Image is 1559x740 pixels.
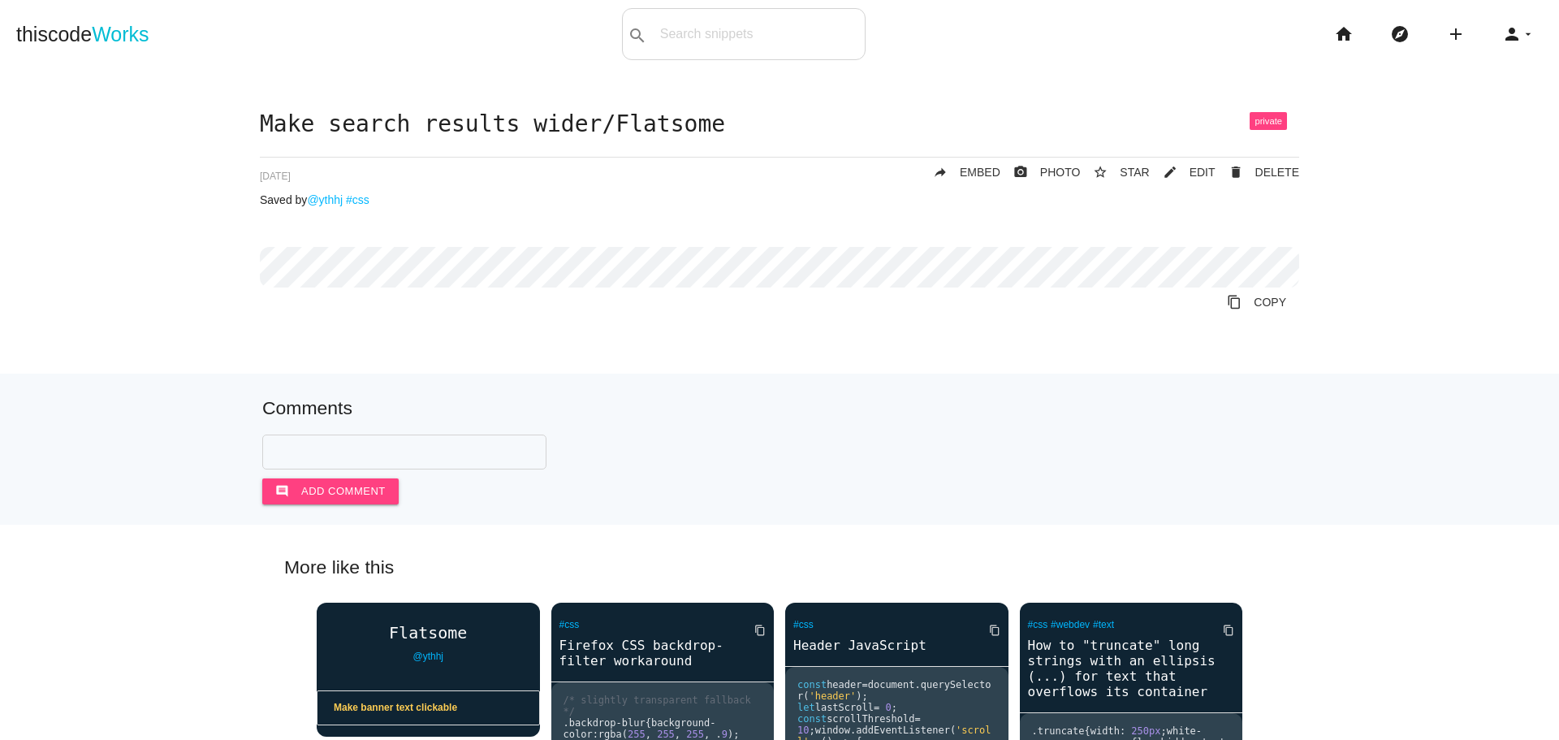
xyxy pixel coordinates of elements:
span: ( [803,690,809,702]
span: ( [950,725,956,736]
span: = [915,713,921,725]
span: 250px [1131,725,1160,737]
a: mode_editEDIT [1150,158,1216,187]
span: ; [809,725,814,736]
i: mode_edit [1163,158,1177,187]
span: white [1167,725,1196,737]
i: content_copy [1227,288,1242,317]
span: addEventListener [856,725,950,736]
a: Copy to Clipboard [976,616,1000,645]
span: querySelector [797,679,991,702]
a: Firefox CSS backdrop-filter workaround [551,636,775,670]
a: Copy to Clipboard [741,616,766,645]
i: photo_camera [1013,158,1028,187]
a: photo_cameraPHOTO [1000,158,1081,187]
span: : [593,729,598,740]
span: 9 [722,729,728,740]
span: width [1090,725,1120,737]
i: person [1502,8,1522,60]
a: #css [793,619,814,630]
span: ; [1160,725,1166,737]
span: = [874,702,879,713]
span: EMBED [960,166,1000,179]
i: star_border [1093,158,1108,187]
i: arrow_drop_down [1522,8,1535,60]
i: delete [1229,158,1243,187]
span: rgba [598,729,622,740]
i: add [1446,8,1466,60]
span: backdrop [569,717,616,729]
span: DELETE [1255,166,1299,179]
span: ; [892,702,897,713]
a: Header JavaScript [785,636,1008,655]
span: , [646,729,651,740]
span: { [1085,725,1090,737]
input: Search snippets [652,17,865,51]
span: ); [856,690,867,702]
span: /* slightly transparent fallback */ [564,695,757,717]
span: let [797,702,815,713]
span: scrollThreshold [827,713,914,725]
a: #webdev [1051,619,1090,630]
span: ( [622,729,628,740]
a: @ythhj [412,651,443,662]
span: const [797,679,827,690]
a: Flatsome [317,624,540,642]
h1: Make search results wider/Flatsome [260,112,1299,137]
span: 255 [686,729,704,740]
a: Copy to Clipboard [1214,288,1299,317]
span: truncate [1038,725,1085,737]
button: search [623,9,652,59]
span: , [675,729,680,740]
span: blur [622,717,646,729]
span: color [564,729,593,740]
span: STAR [1120,166,1149,179]
span: header [827,679,862,690]
span: 255 [657,729,675,740]
span: { [646,717,651,729]
span: 10 [797,725,809,736]
i: content_copy [1223,616,1234,645]
span: . [1032,725,1038,737]
span: EDIT [1190,166,1216,179]
span: ); [728,729,739,740]
button: commentAdd comment [262,478,399,504]
span: lastScroll [815,702,874,713]
span: . [915,679,921,690]
i: content_copy [754,616,766,645]
p: Saved by [260,193,1299,206]
a: How to "truncate" long strings with an ellipsis (...) for text that overflows its container [1020,636,1243,701]
a: @ythhj [307,193,343,206]
span: 255 [628,729,646,740]
span: [DATE] [260,171,291,182]
a: #css [559,619,580,630]
span: . [715,729,721,740]
span: . [564,717,569,729]
span: background [651,717,710,729]
a: thiscodeWorks [16,8,149,60]
span: - [1196,725,1202,737]
i: home [1334,8,1354,60]
a: #text [1093,619,1114,630]
span: : [1120,725,1125,737]
span: const [797,713,827,725]
span: , [704,729,710,740]
span: window [815,725,850,736]
span: = [862,679,867,690]
i: comment [275,478,289,504]
i: content_copy [989,616,1000,645]
span: PHOTO [1040,166,1081,179]
span: 0 [885,702,891,713]
a: replyEMBED [920,158,1000,187]
h5: More like this [260,557,1299,578]
span: - [710,717,715,729]
i: reply [933,158,948,187]
a: Make banner text clickable [317,691,539,725]
button: star_borderSTAR [1080,158,1149,187]
a: Delete Post [1216,158,1299,187]
h5: Comments [262,398,1297,418]
span: Works [92,23,149,45]
span: - [616,717,622,729]
i: explore [1390,8,1410,60]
